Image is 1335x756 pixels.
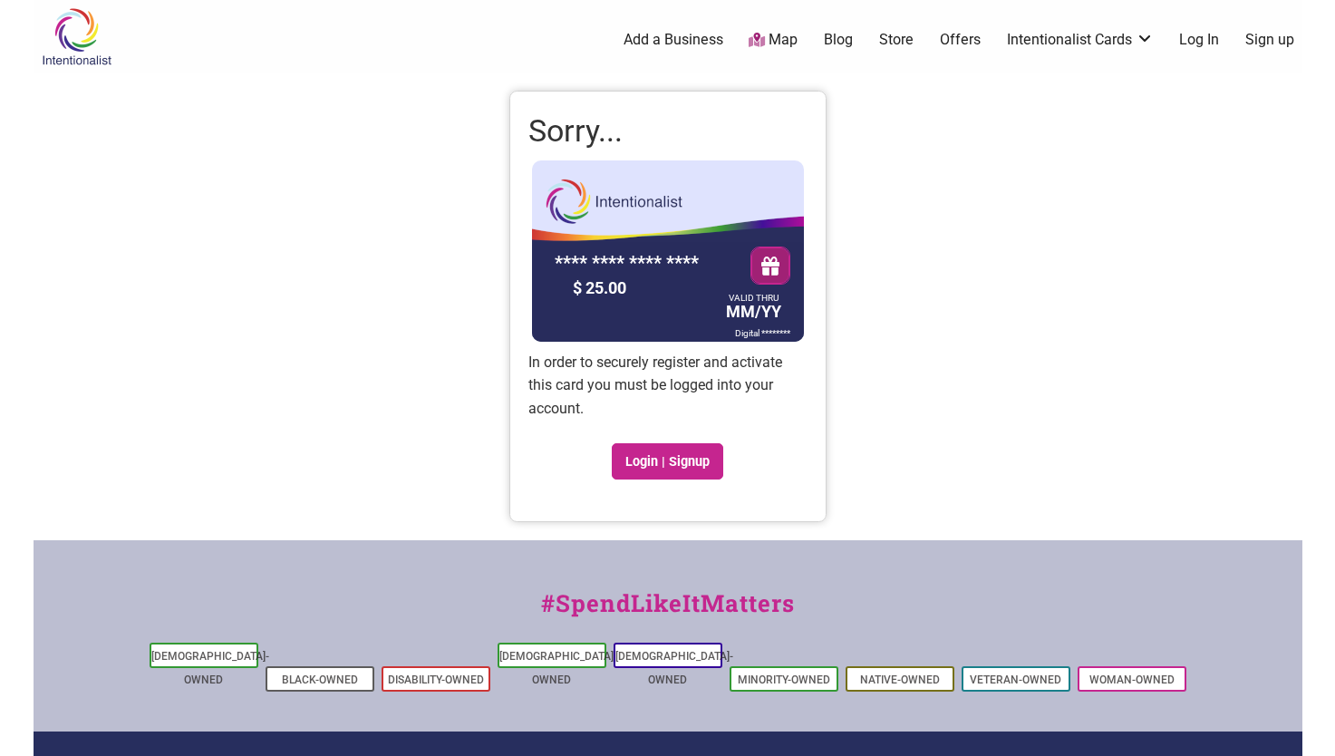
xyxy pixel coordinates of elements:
[528,351,808,421] p: In order to securely register and activate this card you must be logged into your account.
[388,674,484,686] a: Disability-Owned
[1089,674,1175,686] a: Woman-Owned
[860,674,940,686] a: Native-Owned
[528,110,808,153] h1: Sorry...
[34,586,1302,639] div: #SpendLikeItMatters
[721,295,786,325] div: MM/YY
[970,674,1061,686] a: Veteran-Owned
[615,650,733,686] a: [DEMOGRAPHIC_DATA]-Owned
[151,650,269,686] a: [DEMOGRAPHIC_DATA]-Owned
[824,30,853,50] a: Blog
[624,30,723,50] a: Add a Business
[726,296,781,299] div: VALID THRU
[738,674,830,686] a: Minority-Owned
[1007,30,1154,50] a: Intentionalist Cards
[499,650,617,686] a: [DEMOGRAPHIC_DATA]-Owned
[879,30,914,50] a: Store
[568,274,722,302] div: $ 25.00
[612,443,724,480] a: Login | Signup
[749,30,798,51] a: Map
[1179,30,1219,50] a: Log In
[282,674,358,686] a: Black-Owned
[1245,30,1294,50] a: Sign up
[34,7,120,66] img: Intentionalist
[940,30,981,50] a: Offers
